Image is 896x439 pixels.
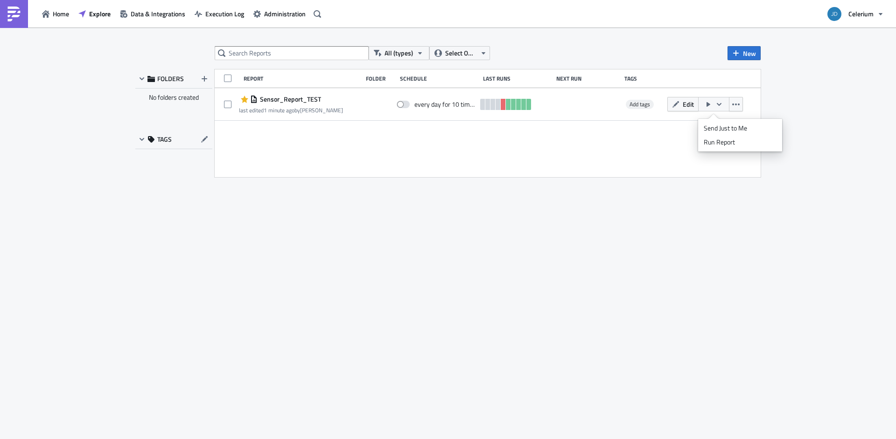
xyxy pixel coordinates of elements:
button: Data & Integrations [115,7,190,21]
span: Add tags [626,100,654,109]
span: Sensor_Report_TEST [258,95,321,103]
div: every day for 10 times [414,100,476,109]
span: TAGS [157,135,172,144]
button: Select Owner [429,46,490,60]
button: Execution Log [190,7,249,21]
span: Edit [683,99,694,109]
div: Last Runs [483,75,552,82]
button: Explore [74,7,115,21]
div: last edited by [PERSON_NAME] [239,107,343,114]
span: Add tags [630,100,650,109]
div: Next Run [556,75,620,82]
span: Execution Log [205,9,244,19]
div: No folders created [135,89,212,106]
button: New [728,46,761,60]
span: Administration [264,9,306,19]
input: Search Reports [215,46,369,60]
span: Home [53,9,69,19]
div: Report [244,75,361,82]
div: Schedule [400,75,478,82]
button: Edit [667,97,699,111]
button: All (types) [369,46,429,60]
span: FOLDERS [157,75,184,83]
span: All (types) [385,48,413,58]
div: Run Report [704,137,777,147]
button: Celerium [822,4,889,24]
button: Administration [249,7,310,21]
div: Send Just to Me [704,123,777,133]
span: Data & Integrations [131,9,185,19]
button: Home [37,7,74,21]
span: Celerium [848,9,874,19]
div: Folder [366,75,395,82]
span: New [743,48,756,58]
time: 2025-10-13T12:15:14Z [264,106,294,115]
img: PushMetrics [7,7,21,21]
span: Select Owner [445,48,476,58]
div: Tags [624,75,664,82]
img: Avatar [826,6,842,22]
iframe: Intercom live chat [864,407,887,430]
span: Explore [89,9,111,19]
